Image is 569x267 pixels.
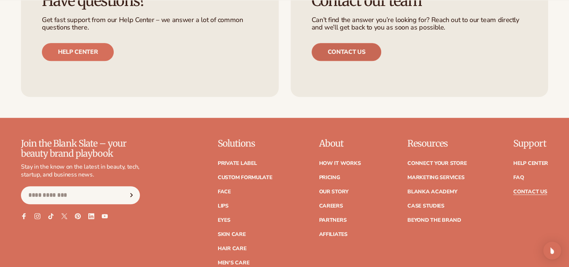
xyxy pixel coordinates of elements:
a: Eyes [218,218,230,223]
a: Hair Care [218,246,246,251]
button: Subscribe [123,186,140,204]
p: Join the Blank Slate – your beauty brand playbook [21,139,140,159]
p: Resources [407,139,466,148]
a: Contact Us [513,189,547,194]
a: Private label [218,161,257,166]
a: Marketing services [407,175,464,180]
a: Help center [42,43,114,61]
p: Get fast support from our Help Center – we answer a lot of common questions there. [42,16,258,31]
a: Case Studies [407,203,444,209]
a: Skin Care [218,232,245,237]
a: Our Story [319,189,348,194]
a: Partners [319,218,346,223]
p: About [319,139,361,148]
a: Careers [319,203,343,209]
a: Connect your store [407,161,466,166]
a: How It Works [319,161,361,166]
a: Men's Care [218,260,249,266]
a: Help Center [513,161,548,166]
a: FAQ [513,175,524,180]
a: Beyond the brand [407,218,461,223]
a: Pricing [319,175,340,180]
p: Solutions [218,139,272,148]
a: Custom formulate [218,175,272,180]
a: Contact us [312,43,382,61]
a: Face [218,189,231,194]
a: Blanka Academy [407,189,457,194]
p: Support [513,139,548,148]
a: Lips [218,203,229,209]
p: Can’t find the answer you’re looking for? Reach out to our team directly and we’ll get back to yo... [312,16,527,31]
a: Affiliates [319,232,347,237]
div: Open Intercom Messenger [543,242,561,260]
p: Stay in the know on the latest in beauty, tech, startup, and business news. [21,163,140,179]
